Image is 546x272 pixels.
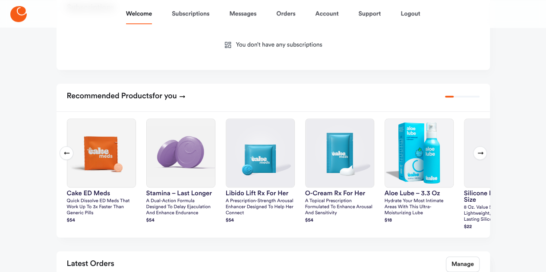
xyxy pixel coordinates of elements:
a: Support [358,3,381,24]
a: Stamina – Last LongerStamina – Last LongerA dual-action formula designed to delay ejaculation and... [146,119,215,225]
h2: Latest Orders [67,256,114,272]
span: for you [152,92,177,100]
p: 8 oz. Value size ultra lightweight, extremely long-lasting silicone formula [464,205,533,223]
img: Aloe Lube – 3.3 oz [385,119,453,187]
div: You don’t have any subscriptions [67,30,480,63]
a: Logout [401,3,420,24]
p: Hydrate your most intimate areas with this ultra-moisturizing lube [385,198,454,216]
strong: $ 54 [146,218,155,223]
a: Orders [276,3,295,24]
a: silicone lube – value sizesilicone lube – value size8 oz. Value size ultra lightweight, extremely... [464,119,533,231]
p: Quick dissolve ED Meds that work up to 3x faster than generic pills [67,198,136,216]
a: Cake ED MedsCake ED MedsQuick dissolve ED Meds that work up to 3x faster than generic pills$54 [67,119,136,225]
img: silicone lube – value size [464,119,533,187]
strong: $ 54 [67,218,75,223]
a: Welcome [126,3,152,24]
h3: Aloe Lube – 3.3 oz [385,190,454,197]
p: A dual-action formula designed to delay ejaculation and enhance endurance [146,198,215,216]
img: O-Cream Rx for Her [306,119,374,187]
strong: $ 18 [385,218,392,223]
p: A topical prescription formulated to enhance arousal and sensitivity [305,198,374,216]
h3: Cake ED Meds [67,190,136,197]
a: Aloe Lube – 3.3 ozAloe Lube – 3.3 ozHydrate your most intimate areas with this ultra-moisturizing... [385,119,454,225]
strong: $ 54 [305,218,313,223]
a: Manage [446,256,480,272]
h2: Recommended Products [67,89,186,104]
a: O-Cream Rx for HerO-Cream Rx for HerA topical prescription formulated to enhance arousal and sens... [305,119,374,225]
p: A prescription-strength arousal enhancer designed to help her connect [226,198,295,216]
strong: $ 22 [464,225,472,229]
a: Messages [229,3,256,24]
a: Account [315,3,338,24]
h3: O-Cream Rx for Her [305,190,374,197]
a: Subscriptions [172,3,209,24]
img: Stamina – Last Longer [147,119,215,187]
h3: silicone lube – value size [464,190,533,203]
a: Libido Lift Rx For HerLibido Lift Rx For HerA prescription-strength arousal enhancer designed to ... [226,119,295,225]
h3: Libido Lift Rx For Her [226,190,295,197]
img: Libido Lift Rx For Her [226,119,294,187]
h3: Stamina – Last Longer [146,190,215,197]
img: Cake ED Meds [67,119,136,187]
strong: $ 54 [226,218,234,223]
